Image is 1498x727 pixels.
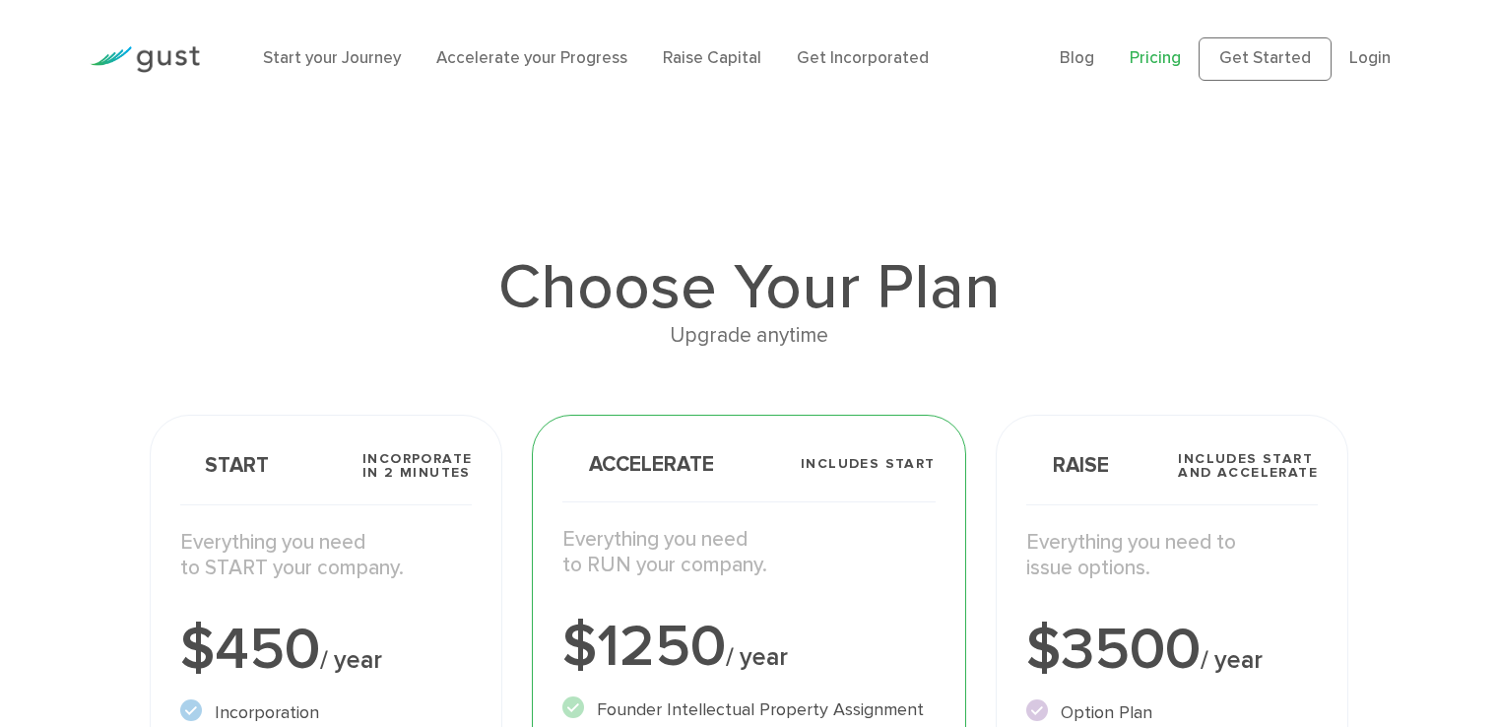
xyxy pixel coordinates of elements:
[180,621,473,680] div: $450
[1199,37,1332,81] a: Get Started
[362,452,472,480] span: Incorporate in 2 Minutes
[562,618,935,677] div: $1250
[1130,48,1181,68] a: Pricing
[320,645,382,675] span: / year
[436,48,627,68] a: Accelerate your Progress
[150,319,1348,353] div: Upgrade anytime
[180,530,473,582] p: Everything you need to START your company.
[1201,645,1263,675] span: / year
[726,642,788,672] span: / year
[801,457,936,471] span: Includes START
[562,696,935,723] li: Founder Intellectual Property Assignment
[1178,452,1318,480] span: Includes START and ACCELERATE
[562,527,935,579] p: Everything you need to RUN your company.
[150,256,1348,319] h1: Choose Your Plan
[180,455,269,476] span: Start
[663,48,761,68] a: Raise Capital
[263,48,401,68] a: Start your Journey
[1026,530,1319,582] p: Everything you need to issue options.
[1026,621,1319,680] div: $3500
[90,46,200,73] img: Gust Logo
[180,699,473,726] li: Incorporation
[1026,699,1319,726] li: Option Plan
[1026,455,1109,476] span: Raise
[1349,48,1391,68] a: Login
[797,48,929,68] a: Get Incorporated
[1060,48,1094,68] a: Blog
[562,454,714,475] span: Accelerate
